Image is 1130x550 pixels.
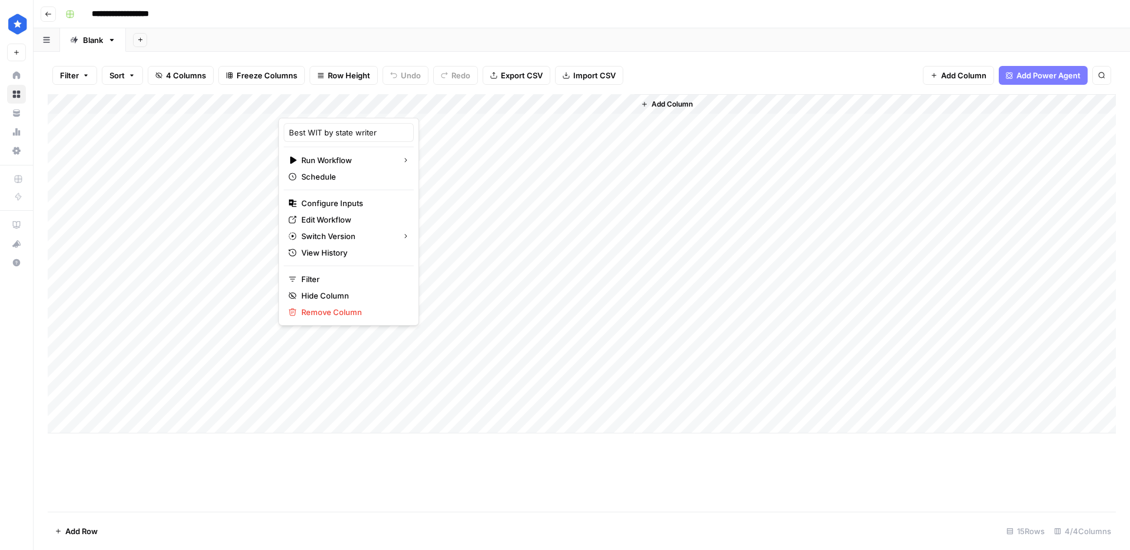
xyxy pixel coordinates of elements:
[636,97,697,112] button: Add Column
[8,235,25,253] div: What's new?
[60,69,79,81] span: Filter
[7,104,26,122] a: Your Data
[483,66,550,85] button: Export CSV
[301,197,404,209] span: Configure Inputs
[433,66,478,85] button: Redo
[941,69,986,81] span: Add Column
[1016,69,1081,81] span: Add Power Agent
[7,253,26,272] button: Help + Support
[237,69,297,81] span: Freeze Columns
[301,247,404,259] span: View History
[401,69,421,81] span: Undo
[301,214,404,226] span: Edit Workflow
[109,69,125,81] span: Sort
[999,66,1088,85] button: Add Power Agent
[301,273,404,285] span: Filter
[83,34,103,46] div: Blank
[310,66,378,85] button: Row Height
[652,99,693,110] span: Add Column
[301,154,393,166] span: Run Workflow
[451,69,470,81] span: Redo
[301,230,393,242] span: Switch Version
[328,69,370,81] span: Row Height
[301,171,404,183] span: Schedule
[218,66,305,85] button: Freeze Columns
[383,66,428,85] button: Undo
[7,66,26,85] a: Home
[501,69,543,81] span: Export CSV
[7,216,26,234] a: AirOps Academy
[7,122,26,141] a: Usage
[7,234,26,253] button: What's new?
[7,85,26,104] a: Browse
[102,66,143,85] button: Sort
[7,14,28,35] img: ConsumerAffairs Logo
[555,66,623,85] button: Import CSV
[166,69,206,81] span: 4 Columns
[65,525,98,537] span: Add Row
[7,141,26,160] a: Settings
[1049,522,1116,541] div: 4/4 Columns
[573,69,616,81] span: Import CSV
[148,66,214,85] button: 4 Columns
[923,66,994,85] button: Add Column
[301,290,404,301] span: Hide Column
[1002,522,1049,541] div: 15 Rows
[48,522,105,541] button: Add Row
[301,306,404,318] span: Remove Column
[60,28,126,52] a: Blank
[52,66,97,85] button: Filter
[7,9,26,39] button: Workspace: ConsumerAffairs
